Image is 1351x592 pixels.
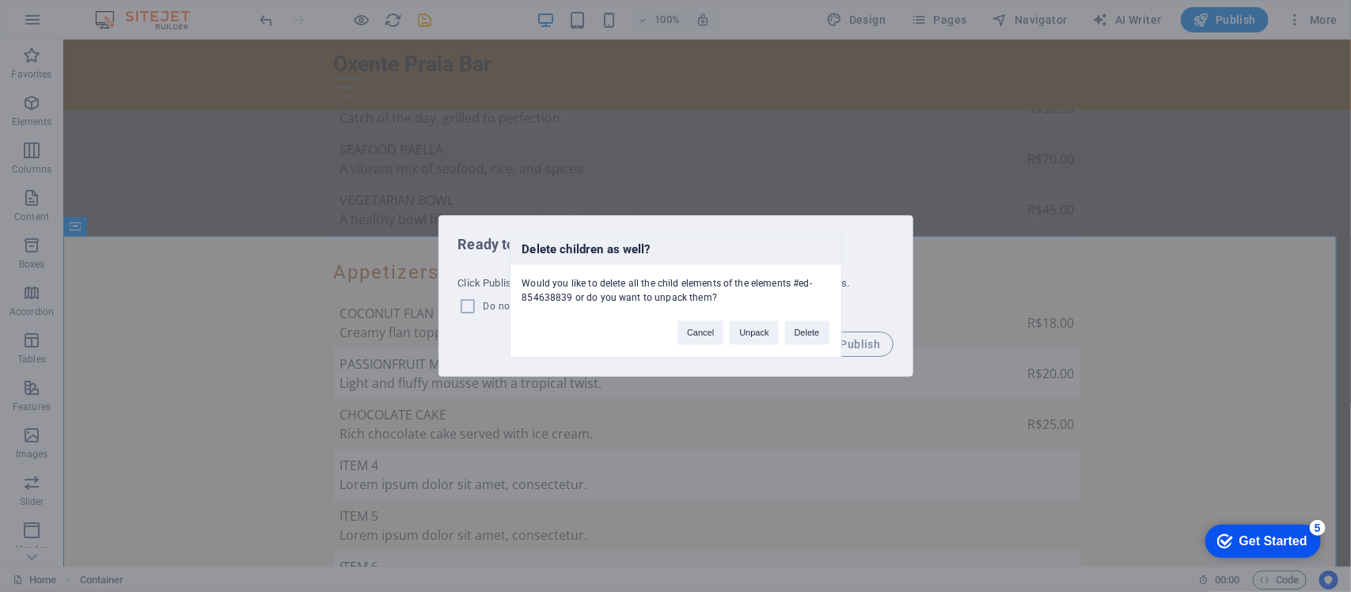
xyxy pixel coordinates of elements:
button: Delete [785,321,829,345]
button: Cancel [677,321,723,345]
div: Would you like to delete all the child elements of the elements #ed-854638839 or do you want to u... [510,265,841,305]
div: Get Started [47,17,115,32]
div: 5 [117,3,133,19]
button: Unpack [730,321,778,345]
div: Get Started 5 items remaining, 0% complete [13,8,128,41]
h3: Delete children as well? [510,235,841,265]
